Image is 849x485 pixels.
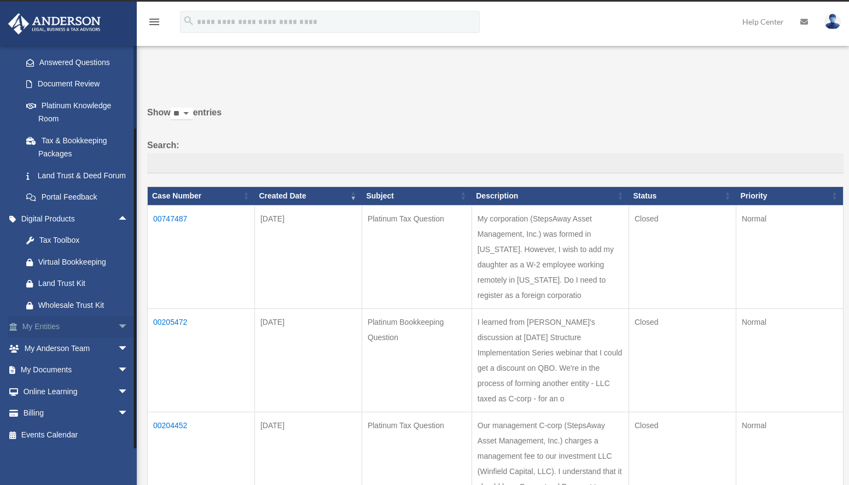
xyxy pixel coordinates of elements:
[254,205,362,308] td: [DATE]
[15,165,139,186] a: Land Trust & Deed Forum
[254,187,362,206] th: Created Date: activate to sort column ascending
[118,381,139,403] span: arrow_drop_down
[15,95,139,130] a: Platinum Knowledge Room
[362,205,472,308] td: Platinum Tax Question
[824,14,841,30] img: User Pic
[8,208,145,230] a: Digital Productsarrow_drop_up
[147,138,844,174] label: Search:
[15,294,145,316] a: Wholesale Trust Kit
[15,273,145,295] a: Land Trust Kit
[38,277,131,290] div: Land Trust Kit
[362,187,472,206] th: Subject: activate to sort column ascending
[118,337,139,360] span: arrow_drop_down
[38,233,131,247] div: Tax Toolbox
[472,205,629,308] td: My corporation (StepsAway Asset Management, Inc.) was formed in [US_STATE]. However, I wish to ad...
[362,308,472,412] td: Platinum Bookkeeping Question
[171,108,193,120] select: Showentries
[8,381,145,402] a: Online Learningarrow_drop_down
[148,308,255,412] td: 00205472
[15,251,145,273] a: Virtual Bookkeeping
[15,51,134,73] a: Answered Questions
[118,402,139,425] span: arrow_drop_down
[736,308,843,412] td: Normal
[472,187,629,206] th: Description: activate to sort column ascending
[38,299,131,312] div: Wholesale Trust Kit
[148,15,161,28] i: menu
[183,15,195,27] i: search
[472,308,629,412] td: I learned from [PERSON_NAME]'s discussion at [DATE] Structure Implementation Series webinar that ...
[147,105,844,131] label: Show entries
[15,186,139,208] a: Portal Feedback
[15,230,145,252] a: Tax Toolbox
[736,205,843,308] td: Normal
[148,205,255,308] td: 00747487
[8,402,145,424] a: Billingarrow_drop_down
[118,208,139,230] span: arrow_drop_up
[15,130,139,165] a: Tax & Bookkeeping Packages
[254,308,362,412] td: [DATE]
[8,359,145,381] a: My Documentsarrow_drop_down
[629,205,736,308] td: Closed
[629,187,736,206] th: Status: activate to sort column ascending
[148,187,255,206] th: Case Number: activate to sort column ascending
[147,153,844,174] input: Search:
[736,187,843,206] th: Priority: activate to sort column ascending
[8,316,145,338] a: My Entitiesarrow_drop_down
[38,255,131,269] div: Virtual Bookkeeping
[118,359,139,382] span: arrow_drop_down
[8,424,145,446] a: Events Calendar
[118,316,139,338] span: arrow_drop_down
[629,308,736,412] td: Closed
[5,13,104,34] img: Anderson Advisors Platinum Portal
[15,73,139,95] a: Document Review
[8,337,145,359] a: My Anderson Teamarrow_drop_down
[148,19,161,28] a: menu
